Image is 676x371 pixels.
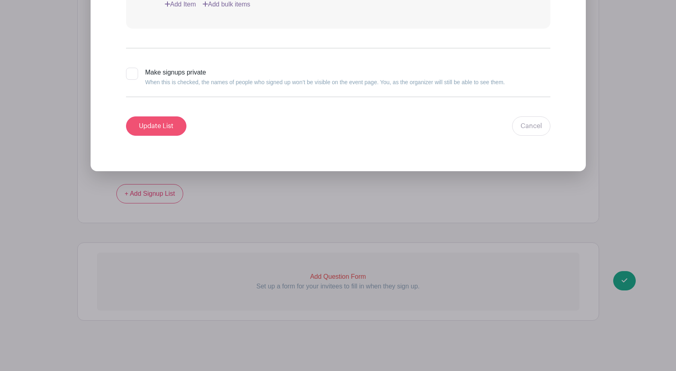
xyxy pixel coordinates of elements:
a: Cancel [512,116,550,136]
input: Update List [126,116,186,136]
small: When this is checked, the names of people who signed up won’t be visible on the event page. You, ... [145,79,505,85]
div: Make signups private [145,68,505,87]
